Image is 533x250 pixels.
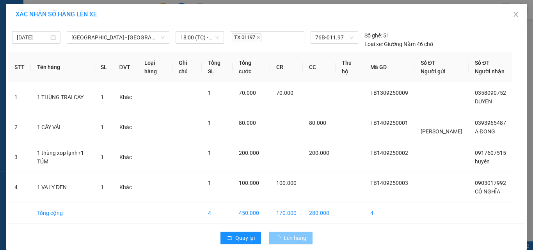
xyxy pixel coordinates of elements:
[101,124,104,130] span: 1
[8,52,31,82] th: STT
[421,60,435,66] span: Số ĐT
[113,172,138,202] td: Khác
[113,82,138,112] td: Khác
[208,120,211,126] span: 1
[370,180,408,186] span: TB1409250003
[233,52,270,82] th: Tổng cước
[180,32,219,43] span: 18:00 (TC) - 76B-011.97
[8,112,31,142] td: 2
[256,35,260,39] span: close
[8,142,31,172] td: 3
[202,202,233,224] td: 4
[101,154,104,160] span: 1
[370,120,408,126] span: TB1409250001
[31,202,94,224] td: Tổng cộng
[3,45,14,52] span: Gửi:
[475,68,505,74] span: Người nhận
[239,120,256,126] span: 80.000
[8,172,31,202] td: 4
[28,4,106,26] strong: CÔNG TY CP BÌNH TÂM
[3,55,64,69] span: VP Công Ty -
[364,31,389,40] div: 51
[31,172,94,202] td: 1 VA LY ĐEN
[270,202,303,224] td: 170.000
[370,150,408,156] span: TB1409250002
[336,52,364,82] th: Thu hộ
[235,234,255,242] span: Quay lại
[172,52,202,82] th: Ghi chú
[475,150,506,156] span: 0917607515
[239,90,256,96] span: 70.000
[17,33,49,42] input: 14/09/2025
[31,142,94,172] td: 1 thùng xop lạnh+1 TÚM
[138,52,173,82] th: Loại hàng
[505,4,527,26] button: Close
[94,52,113,82] th: SL
[227,235,232,241] span: rollback
[276,180,297,186] span: 100.000
[71,32,165,43] span: Sài Gòn - Quảng Ngãi (An Sương)
[364,40,383,48] span: Loại xe:
[364,52,414,82] th: Mã GD
[113,112,138,142] td: Khác
[276,90,293,96] span: 70.000
[513,11,519,18] span: close
[364,31,382,40] span: Số ghế:
[364,40,433,48] div: Giường Nằm 46 chỗ
[31,112,94,142] td: 1 CÂY VẢI
[208,180,211,186] span: 1
[475,98,492,105] span: DUYEN
[309,150,329,156] span: 200.000
[315,32,354,43] span: 76B-011.97
[202,52,233,82] th: Tổng SL
[269,232,313,244] button: Lên hàng
[309,120,326,126] span: 80.000
[28,27,109,42] span: 085 88 555 88
[232,33,261,42] span: TX 01197
[220,232,261,244] button: rollbackQuay lại
[113,142,138,172] td: Khác
[275,235,284,241] span: loading
[3,55,64,69] span: Nhận:
[101,184,104,190] span: 1
[475,60,490,66] span: Số ĐT
[475,120,506,126] span: 0393965487
[364,202,414,224] td: 4
[303,202,336,224] td: 280.000
[208,90,211,96] span: 1
[239,180,259,186] span: 100.000
[101,94,104,100] span: 1
[421,128,462,135] span: [PERSON_NAME]
[16,11,97,18] span: XÁC NHẬN SỐ HÀNG LÊN XE
[31,82,94,112] td: 1 THÙNG TRAI CAY
[14,45,87,52] span: VP [GEOGRAPHIC_DATA] -
[8,82,31,112] td: 1
[31,52,94,82] th: Tên hàng
[475,90,506,96] span: 0358090752
[233,202,270,224] td: 450.000
[270,52,303,82] th: CR
[208,150,211,156] span: 1
[475,180,506,186] span: 0903017992
[475,188,500,195] span: CÔ NGHĨA
[421,68,446,74] span: Người gửi
[475,158,490,165] span: huyên
[370,90,408,96] span: TB1309250009
[239,150,259,156] span: 200.000
[113,52,138,82] th: ĐVT
[28,27,109,42] span: VP Tân Bình ĐT:
[3,6,27,41] img: logo
[160,35,165,40] span: down
[475,128,495,135] span: A ĐONG
[284,234,306,242] span: Lên hàng
[303,52,336,82] th: CC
